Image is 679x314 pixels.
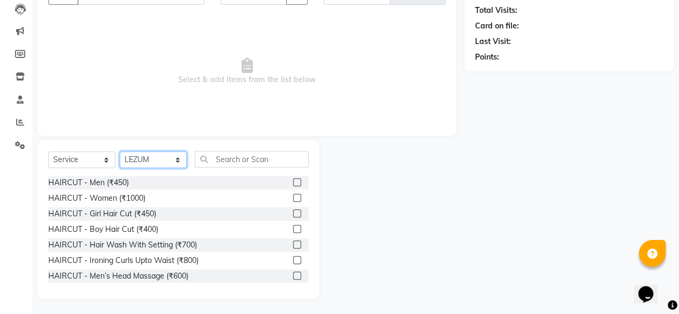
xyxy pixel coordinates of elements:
[48,255,199,266] div: HAIRCUT - Ironing Curls Upto Waist (₹800)
[475,5,517,16] div: Total Visits:
[48,177,129,188] div: HAIRCUT - Men (₹450)
[48,193,145,204] div: HAIRCUT - Women (₹1000)
[48,208,156,220] div: HAIRCUT - Girl Hair Cut (₹450)
[48,271,188,282] div: HAIRCUT - Men’s Head Massage (₹600)
[634,271,668,303] iframe: chat widget
[48,18,446,125] span: Select & add items from the list below
[475,52,499,63] div: Points:
[48,239,197,251] div: HAIRCUT - Hair Wash With Setting (₹700)
[195,151,309,167] input: Search or Scan
[475,20,519,32] div: Card on file:
[475,36,511,47] div: Last Visit:
[48,224,158,235] div: HAIRCUT - Boy Hair Cut (₹400)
